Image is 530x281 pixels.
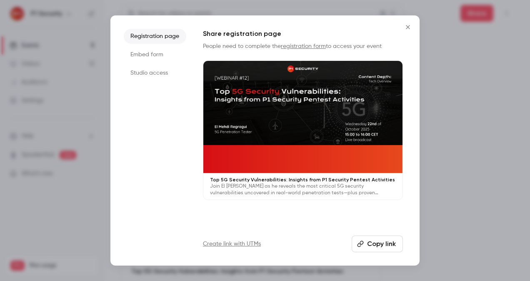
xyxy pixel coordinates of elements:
p: Join El [PERSON_NAME] as he reveals the most critical 5G security vulnerabilities uncovered in re... [210,183,396,196]
h1: Share registration page [203,29,403,39]
a: registration form [281,43,326,49]
li: Embed form [124,47,186,62]
a: Create link with UTMs [203,240,261,248]
li: Studio access [124,65,186,80]
li: Registration page [124,29,186,44]
p: Top 5G Security Vulnerabilities: Insights from P1 Security Pentest Activities [210,176,396,183]
a: Top 5G Security Vulnerabilities: Insights from P1 Security Pentest ActivitiesJoin El [PERSON_NAME... [203,60,403,200]
button: Copy link [352,236,403,252]
button: Close [400,19,416,35]
p: People need to complete the to access your event [203,42,403,50]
